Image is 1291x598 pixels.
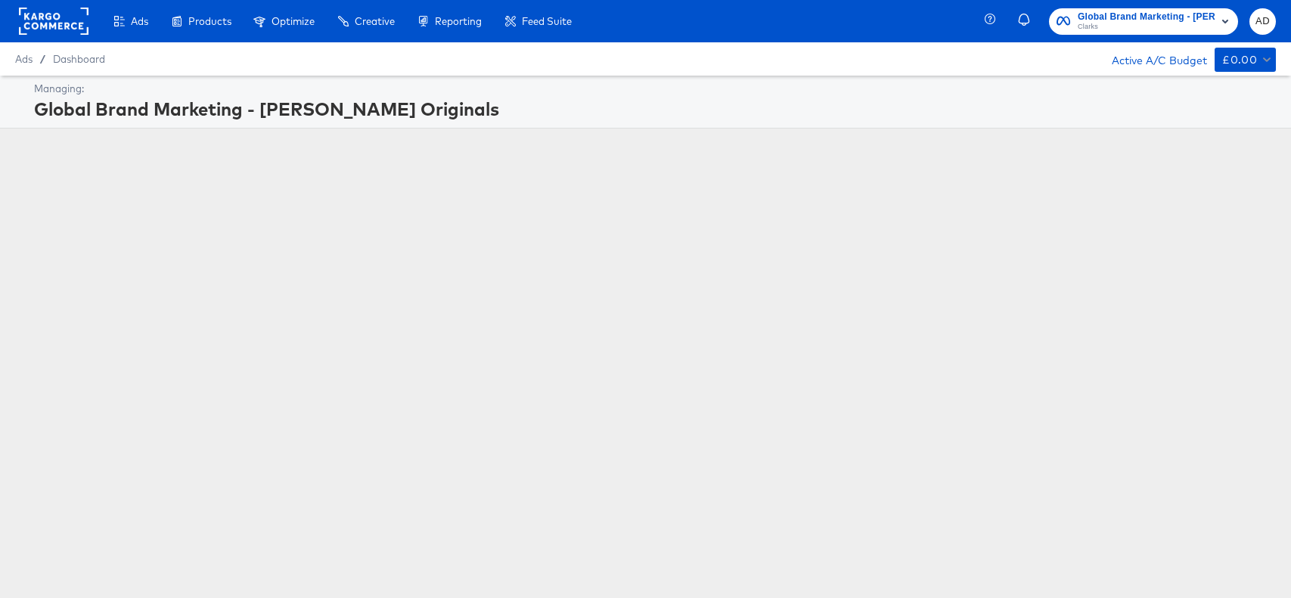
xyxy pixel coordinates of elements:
[34,96,1272,122] div: Global Brand Marketing - [PERSON_NAME] Originals
[15,53,33,65] span: Ads
[188,15,231,27] span: Products
[1249,8,1276,35] button: AD
[34,82,1272,96] div: Managing:
[1078,21,1215,33] span: Clarks
[435,15,482,27] span: Reporting
[355,15,395,27] span: Creative
[1096,48,1207,70] div: Active A/C Budget
[1049,8,1238,35] button: Global Brand Marketing - [PERSON_NAME] OriginalsClarks
[1215,48,1276,72] button: £0.00
[1078,9,1215,25] span: Global Brand Marketing - [PERSON_NAME] Originals
[53,53,105,65] a: Dashboard
[33,53,53,65] span: /
[1255,13,1270,30] span: AD
[131,15,148,27] span: Ads
[272,15,315,27] span: Optimize
[522,15,572,27] span: Feed Suite
[1222,51,1257,70] div: £0.00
